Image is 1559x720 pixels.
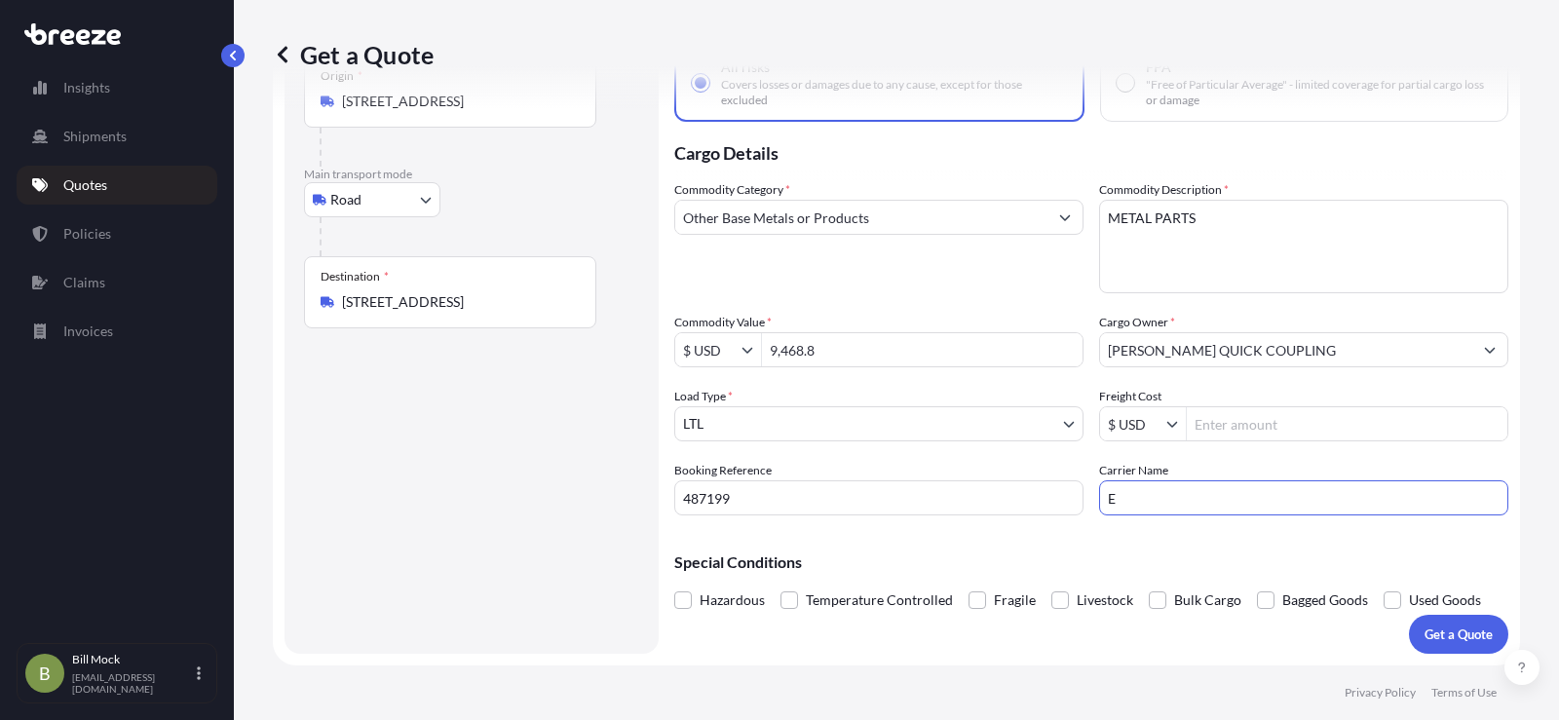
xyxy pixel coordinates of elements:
button: Show suggestions [1166,414,1186,434]
input: Commodity Value [675,332,741,367]
label: Commodity Category [674,180,790,200]
p: Special Conditions [674,554,1508,570]
span: B [39,663,51,683]
span: Temperature Controlled [806,586,953,615]
input: Your internal reference [674,480,1084,515]
button: Get a Quote [1409,615,1508,654]
span: Load Type [674,387,733,406]
p: Quotes [63,175,107,195]
label: Carrier Name [1099,461,1168,480]
a: Shipments [17,117,217,156]
input: Freight Cost [1100,406,1166,441]
p: Get a Quote [1425,625,1493,644]
label: Cargo Owner [1099,313,1175,332]
label: Commodity Description [1099,180,1229,200]
button: Show suggestions [741,340,761,360]
a: Insights [17,68,217,107]
button: Show suggestions [1047,200,1083,235]
input: Type amount [762,332,1083,367]
a: Terms of Use [1431,685,1497,701]
input: Destination [342,292,572,312]
input: Enter name [1099,480,1508,515]
p: [EMAIL_ADDRESS][DOMAIN_NAME] [72,671,193,695]
a: Policies [17,214,217,253]
label: Booking Reference [674,461,772,480]
span: Used Goods [1409,586,1481,615]
label: Freight Cost [1099,387,1161,406]
a: Invoices [17,312,217,351]
span: Road [330,190,361,209]
span: Hazardous [700,586,765,615]
p: Cargo Details [674,122,1508,180]
input: Enter amount [1187,406,1507,441]
p: Shipments [63,127,127,146]
span: Livestock [1077,586,1133,615]
a: Privacy Policy [1345,685,1416,701]
a: Quotes [17,166,217,205]
span: Bagged Goods [1282,586,1368,615]
div: Destination [321,269,389,284]
p: Claims [63,273,105,292]
input: Full name [1100,332,1472,367]
span: Fragile [994,586,1036,615]
button: Show suggestions [1472,332,1507,367]
a: Claims [17,263,217,302]
p: Policies [63,224,111,244]
span: LTL [683,414,703,434]
p: Invoices [63,322,113,341]
input: Select a commodity type [675,200,1047,235]
label: Commodity Value [674,313,772,332]
p: Insights [63,78,110,97]
p: Get a Quote [273,39,434,70]
p: Bill Mock [72,652,193,667]
p: Main transport mode [304,167,639,182]
span: Bulk Cargo [1174,586,1241,615]
button: Select transport [304,182,440,217]
button: LTL [674,406,1084,441]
